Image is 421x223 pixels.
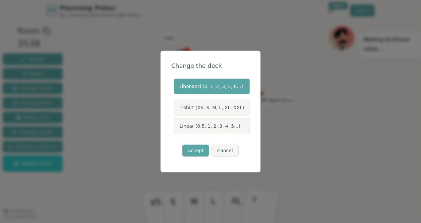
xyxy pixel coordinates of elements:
[174,118,250,134] label: Linear (0.5, 1, 2, 3, 4, 5...)
[174,78,250,94] label: Fibonacci (0, 1, 2, 3, 5, 8...)
[174,100,250,115] label: T-shirt (XS, S, M, L, XL, XXL)
[182,145,209,156] button: Accept
[211,145,238,156] button: Cancel
[171,61,250,70] div: Change the deck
